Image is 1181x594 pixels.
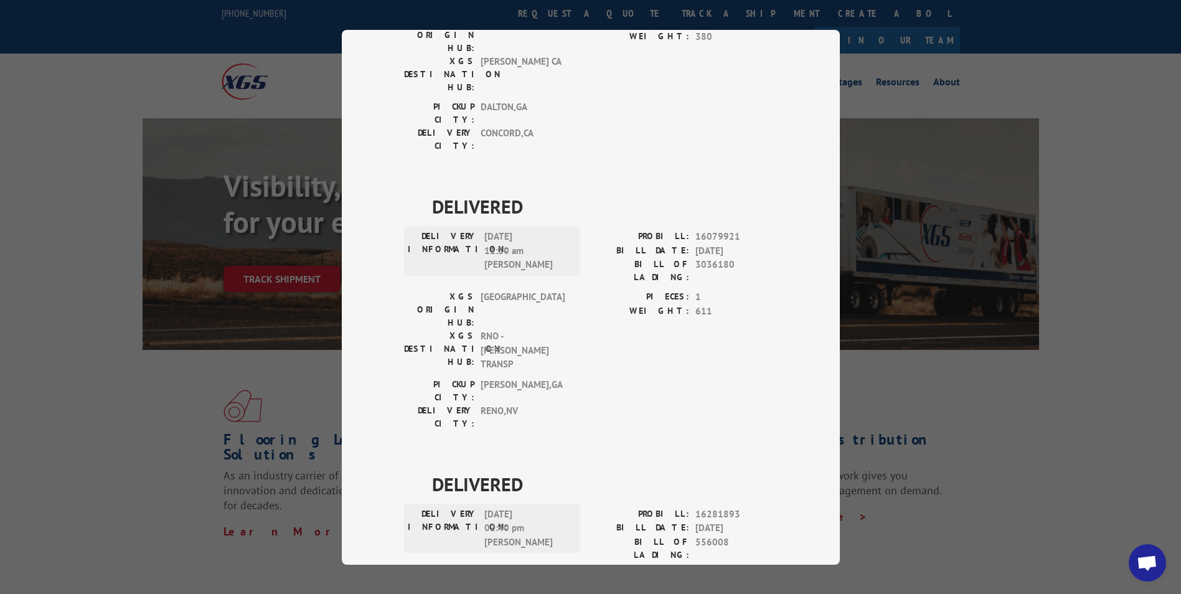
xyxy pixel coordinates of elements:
[591,535,689,561] label: BILL OF LADING:
[695,535,778,561] span: 556008
[591,243,689,258] label: BILL DATE:
[695,521,778,535] span: [DATE]
[432,469,778,497] span: DELIVERED
[695,230,778,244] span: 16079921
[591,521,689,535] label: BILL DATE:
[408,230,478,272] label: DELIVERY INFORMATION:
[484,507,568,549] span: [DATE] 02:40 pm [PERSON_NAME]
[404,126,474,153] label: DELIVERY CITY:
[481,329,565,372] span: RNO - [PERSON_NAME] TRANSP
[591,230,689,244] label: PROBILL:
[695,29,778,44] span: 380
[432,192,778,220] span: DELIVERED
[591,304,689,318] label: WEIGHT:
[404,100,474,126] label: PICKUP CITY:
[695,258,778,284] span: 3036180
[481,16,565,55] span: [GEOGRAPHIC_DATA]
[695,304,778,318] span: 611
[695,290,778,304] span: 1
[695,507,778,521] span: 16281893
[404,403,474,430] label: DELIVERY CITY:
[404,16,474,55] label: XGS ORIGIN HUB:
[481,100,565,126] span: DALTON , GA
[591,29,689,44] label: WEIGHT:
[404,290,474,329] label: XGS ORIGIN HUB:
[481,403,565,430] span: RENO , NV
[484,230,568,272] span: [DATE] 11:30 am [PERSON_NAME]
[695,243,778,258] span: [DATE]
[591,290,689,304] label: PIECES:
[481,290,565,329] span: [GEOGRAPHIC_DATA]
[481,126,565,153] span: CONCORD , CA
[404,377,474,403] label: PICKUP CITY:
[481,377,565,403] span: [PERSON_NAME] , GA
[404,55,474,94] label: XGS DESTINATION HUB:
[591,258,689,284] label: BILL OF LADING:
[591,507,689,521] label: PROBILL:
[1129,544,1166,582] div: Open chat
[404,329,474,372] label: XGS DESTINATION HUB:
[481,55,565,94] span: [PERSON_NAME] CA
[408,507,478,549] label: DELIVERY INFORMATION:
